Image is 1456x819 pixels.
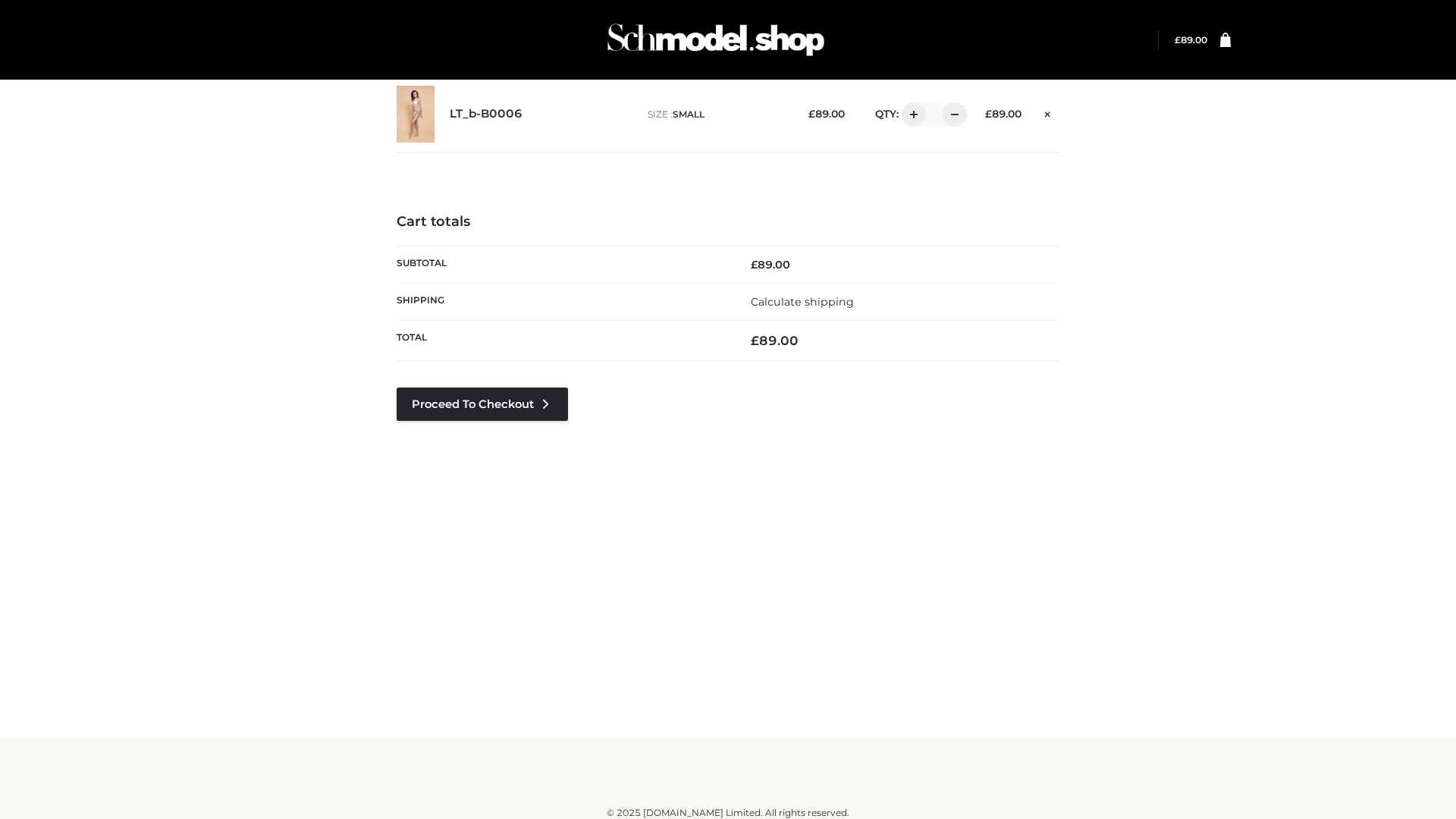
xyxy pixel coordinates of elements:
th: Shipping [397,283,728,320]
bdi: 89.00 [751,333,799,348]
span: £ [751,258,758,271]
bdi: 89.00 [751,258,790,271]
bdi: 89.00 [808,108,845,120]
span: £ [751,333,759,348]
a: Proceed to Checkout [397,388,568,421]
p: size : [648,108,785,121]
a: Remove this item [1037,102,1059,122]
a: £89.00 [1175,34,1207,45]
a: Calculate shipping [751,295,854,309]
img: Schmodel Admin 964 [602,10,830,70]
span: £ [1175,34,1181,45]
bdi: 89.00 [1175,34,1207,45]
th: Total [397,321,728,361]
div: QTY: [860,102,962,127]
h4: Cart totals [397,214,1059,231]
span: £ [808,108,815,120]
bdi: 89.00 [985,108,1021,120]
a: LT_b-B0006 [450,107,522,121]
span: SMALL [673,108,704,120]
th: Subtotal [397,246,728,283]
span: £ [985,108,992,120]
